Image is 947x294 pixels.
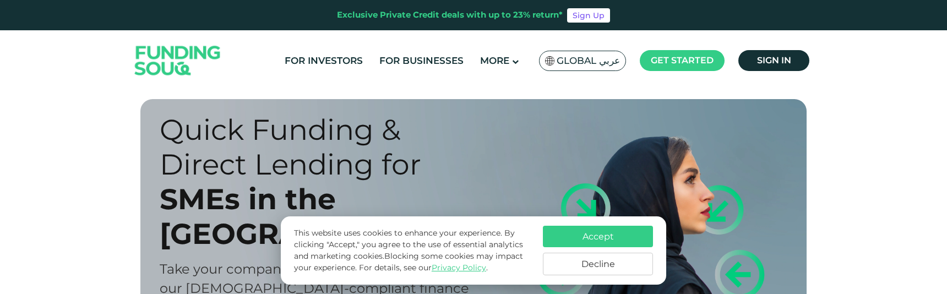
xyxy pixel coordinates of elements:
span: Blocking some cookies may impact your experience. [294,251,523,273]
a: Sign in [738,50,809,71]
p: This website uses cookies to enhance your experience. By clicking "Accept," you agree to the use ... [294,227,532,274]
div: Quick Funding & Direct Lending for [160,112,493,182]
a: For Investors [282,52,366,70]
button: Accept [543,226,653,247]
div: SMEs in the [GEOGRAPHIC_DATA] [160,182,493,251]
div: Exclusive Private Credit deals with up to 23% return* [337,9,563,21]
span: Global عربي [557,55,620,67]
img: Logo [124,33,232,89]
img: SA Flag [545,56,555,66]
span: Get started [651,55,714,66]
button: Decline [543,253,653,275]
span: For details, see our . [359,263,488,273]
a: Privacy Policy [432,263,486,273]
a: For Businesses [377,52,466,70]
span: Sign in [757,55,791,66]
span: More [480,55,509,66]
a: Sign Up [567,8,610,23]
